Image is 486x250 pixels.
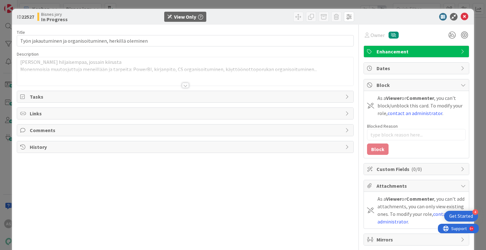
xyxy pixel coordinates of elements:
[17,35,353,46] input: type card name here...
[13,1,29,9] span: Support
[377,64,458,72] span: Dates
[377,81,458,89] span: Block
[20,66,350,73] p: Monenmoisia muutosjuttuja meneillään ja tarpeita: PowerBI, kirjanpito, CS organisoituminen, käytt...
[377,94,466,117] div: As a or , you can't block/unblock this card. To modify your role, .
[367,143,389,155] button: Block
[30,143,342,151] span: History
[377,182,458,190] span: Attachments
[377,236,458,243] span: Mirrors
[17,51,39,57] span: Description
[30,110,342,117] span: Links
[472,209,478,215] div: 4
[388,110,442,116] a: contact an administrator
[30,93,342,101] span: Tasks
[22,14,34,20] b: 22527
[377,165,458,173] span: Custom Fields
[411,166,422,172] span: ( 0/0 )
[41,12,68,17] span: Bisnes jory
[17,13,34,21] span: ID
[386,95,402,101] b: Viewer
[444,211,478,222] div: Open Get Started checklist, remaining modules: 4
[367,123,398,129] label: Blocked Reason
[449,213,473,219] div: Get Started
[17,29,25,35] label: Title
[377,195,466,225] div: As a or , you can't add attachments, you can only view existing ones. To modify your role, .
[41,17,68,22] b: In Progress
[32,3,35,8] div: 9+
[406,95,434,101] b: Commenter
[20,58,350,66] p: [PERSON_NAME] hiljaisempaa, jossain kiirusta
[30,126,342,134] span: Comments
[174,13,196,21] div: View Only
[406,196,434,202] b: Commenter
[386,196,402,202] b: Viewer
[371,31,385,39] span: Owner
[377,48,458,55] span: Enhancement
